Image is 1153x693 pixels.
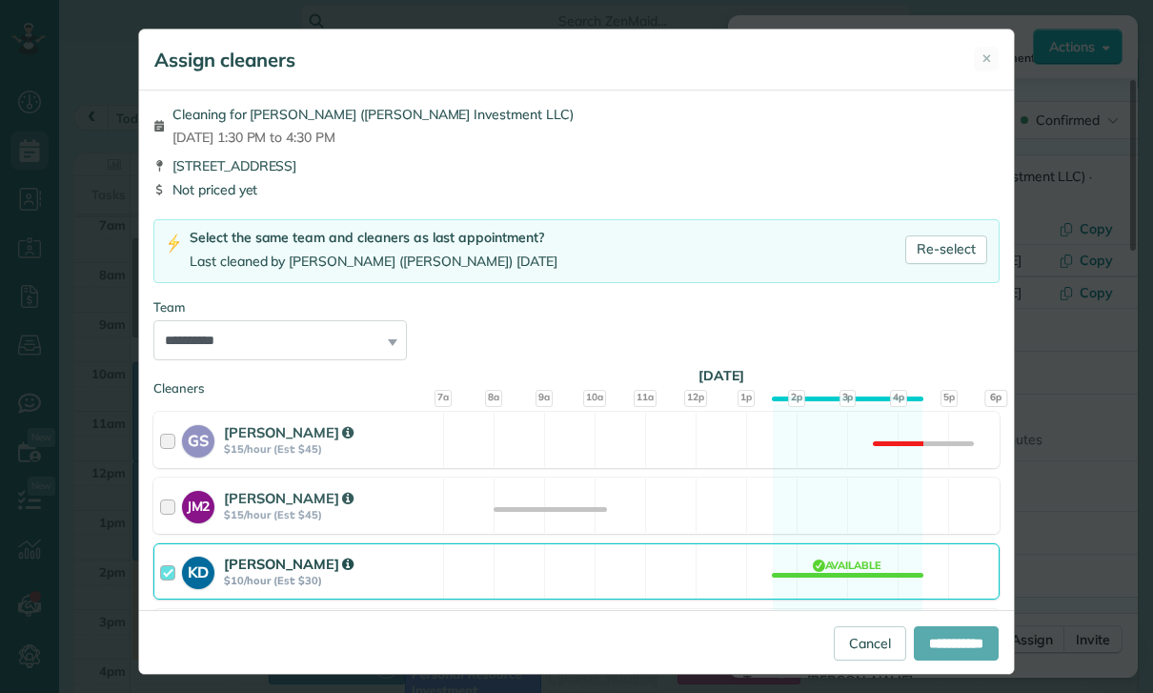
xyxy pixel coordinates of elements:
[224,508,437,521] strong: $15/hour (Est: $45)
[172,105,574,124] span: Cleaning for [PERSON_NAME] ([PERSON_NAME] Investment LLC)
[834,626,906,661] a: Cancel
[182,425,214,452] strong: GS
[190,228,557,248] div: Select the same team and cleaners as last appointment?
[153,379,1000,385] div: Cleaners
[182,491,214,517] strong: JM2
[190,252,557,272] div: Last cleaned by [PERSON_NAME] ([PERSON_NAME]) [DATE]
[153,156,1000,175] div: [STREET_ADDRESS]
[224,555,354,573] strong: [PERSON_NAME]
[172,128,574,147] span: [DATE] 1:30 PM to 4:30 PM
[166,234,182,254] img: lightning-bolt-icon-94e5364df696ac2de96d3a42b8a9ff6ba979493684c50e6bbbcda72601fa0d29.png
[224,442,437,456] strong: $15/hour (Est: $45)
[224,423,354,441] strong: [PERSON_NAME]
[905,235,987,264] a: Re-select
[224,489,354,507] strong: [PERSON_NAME]
[182,557,214,583] strong: KD
[153,298,1000,316] div: Team
[154,47,295,73] h5: Assign cleaners
[153,180,1000,199] div: Not priced yet
[224,574,437,587] strong: $10/hour (Est: $30)
[981,50,992,68] span: ✕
